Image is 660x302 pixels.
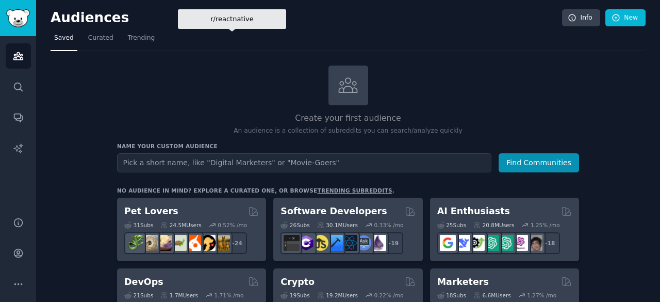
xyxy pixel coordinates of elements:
[317,292,358,299] div: 19.2M Users
[437,292,466,299] div: 18 Sub s
[117,126,579,136] p: An audience is a collection of subreddits you can search/analyze quickly
[280,221,309,229] div: 26 Sub s
[317,187,392,194] a: trending subreddits
[128,34,155,43] span: Trending
[280,205,387,218] h2: Software Developers
[280,292,309,299] div: 19 Sub s
[454,235,470,251] img: DeepSeek
[538,232,560,254] div: + 18
[200,235,216,251] img: PetAdvice
[512,235,528,251] img: OpenAIDev
[117,153,491,172] input: Pick a short name, like "Digital Marketers" or "Movie-Goers"
[124,205,178,218] h2: Pet Lovers
[356,235,372,251] img: AskComputerScience
[124,276,163,289] h2: DevOps
[605,9,646,27] a: New
[6,9,30,27] img: GummySearch logo
[498,235,514,251] img: chatgpt_prompts_
[437,205,510,218] h2: AI Enthusiasts
[499,153,579,172] button: Find Communities
[171,235,187,251] img: turtle
[88,34,113,43] span: Curated
[437,221,466,229] div: 25 Sub s
[54,34,74,43] span: Saved
[127,235,143,251] img: herpetology
[317,221,358,229] div: 30.1M Users
[124,221,153,229] div: 31 Sub s
[527,292,556,299] div: 1.27 % /mo
[526,235,542,251] img: ArtificalIntelligence
[124,30,158,51] a: Trending
[440,235,456,251] img: GoogleGeminiAI
[218,221,247,229] div: 0.52 % /mo
[562,9,600,27] a: Info
[473,221,514,229] div: 20.8M Users
[117,187,394,194] div: No audience in mind? Explore a curated one, or browse .
[142,235,158,251] img: ballpython
[214,235,230,251] img: dogbreed
[473,292,511,299] div: 6.6M Users
[437,276,489,289] h2: Marketers
[51,10,562,26] h2: Audiences
[483,235,499,251] img: chatgpt_promptDesign
[374,221,404,229] div: 0.33 % /mo
[160,292,198,299] div: 1.7M Users
[225,232,247,254] div: + 24
[185,235,201,251] img: cockatiel
[370,235,386,251] img: elixir
[469,235,485,251] img: AItoolsCatalog
[160,221,201,229] div: 24.5M Users
[284,235,300,251] img: software
[374,292,404,299] div: 0.22 % /mo
[51,30,77,51] a: Saved
[117,112,579,125] h2: Create your first audience
[280,276,315,289] h2: Crypto
[531,221,560,229] div: 1.25 % /mo
[124,292,153,299] div: 21 Sub s
[117,142,579,150] h3: Name your custom audience
[382,232,403,254] div: + 19
[214,292,244,299] div: 1.71 % /mo
[341,235,357,251] img: reactnative
[327,235,343,251] img: iOSProgramming
[298,235,314,251] img: csharp
[312,235,328,251] img: learnjavascript
[85,30,117,51] a: Curated
[156,235,172,251] img: leopardgeckos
